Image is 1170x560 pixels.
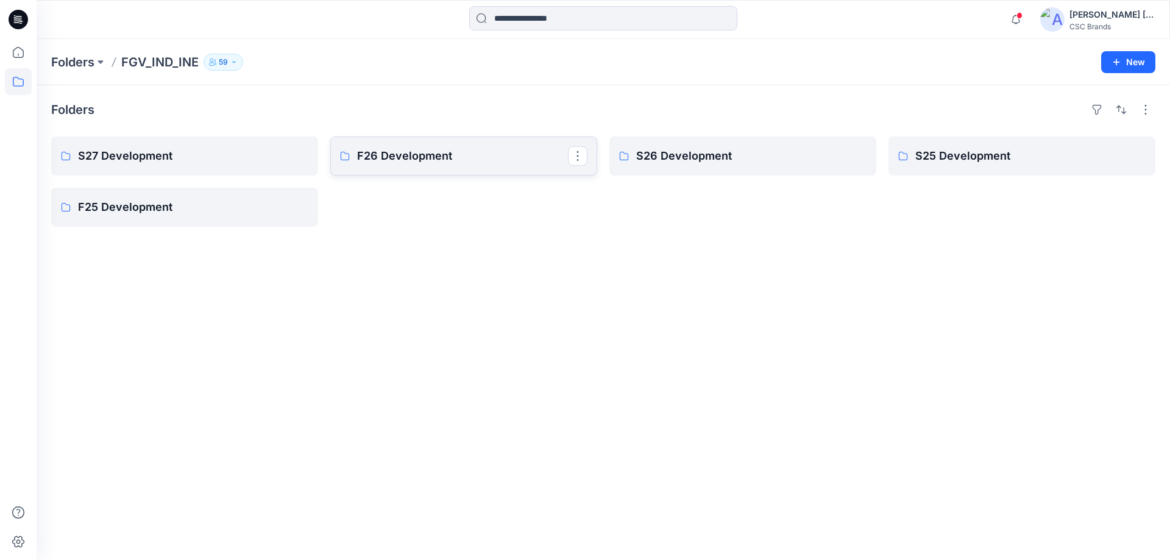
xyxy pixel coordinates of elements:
[888,136,1155,175] a: S25 Development
[1069,7,1155,22] div: [PERSON_NAME] [PERSON_NAME]
[51,136,318,175] a: S27 Development
[51,102,94,117] h4: Folders
[915,147,1146,165] p: S25 Development
[1101,51,1155,73] button: New
[78,147,308,165] p: S27 Development
[204,54,243,71] button: 59
[51,188,318,227] a: F25 Development
[636,147,867,165] p: S26 Development
[219,55,228,69] p: 59
[51,54,94,71] a: Folders
[121,54,199,71] p: FGV_IND_INE
[357,147,568,165] p: F26 Development
[609,136,876,175] a: S26 Development
[78,199,308,216] p: F25 Development
[1069,22,1155,31] div: CSC Brands
[330,136,597,175] a: F26 Development
[1040,7,1065,32] img: avatar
